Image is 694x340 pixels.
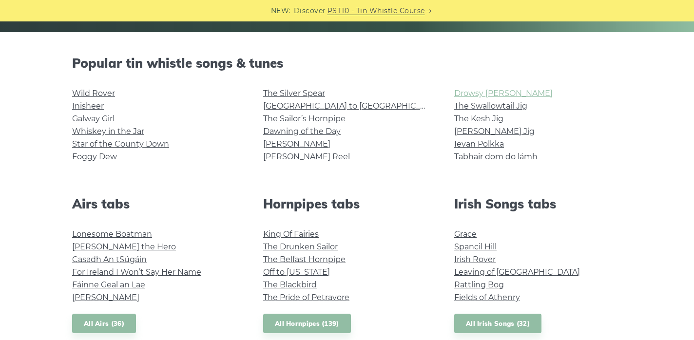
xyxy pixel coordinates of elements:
a: [PERSON_NAME] the Hero [72,242,176,251]
a: [GEOGRAPHIC_DATA] to [GEOGRAPHIC_DATA] [263,101,443,111]
a: Tabhair dom do lámh [454,152,538,161]
a: Fáinne Geal an Lae [72,280,145,289]
a: The Blackbird [263,280,317,289]
a: Casadh An tSúgáin [72,255,147,264]
h2: Irish Songs tabs [454,196,622,211]
a: [PERSON_NAME] Jig [454,127,535,136]
a: Dawning of the Day [263,127,341,136]
a: King Of Fairies [263,229,319,239]
a: The Drunken Sailor [263,242,338,251]
a: The Pride of Petravore [263,293,349,302]
a: Off to [US_STATE] [263,267,330,277]
a: PST10 - Tin Whistle Course [328,5,425,17]
a: Galway Girl [72,114,115,123]
a: [PERSON_NAME] Reel [263,152,350,161]
a: All Irish Songs (32) [454,314,541,334]
a: The Kesh Jig [454,114,503,123]
a: Star of the County Down [72,139,169,149]
a: Rattling Bog [454,280,504,289]
span: NEW: [271,5,291,17]
a: Foggy Dew [72,152,117,161]
h2: Hornpipes tabs [263,196,431,211]
a: Fields of Athenry [454,293,520,302]
a: The Sailor’s Hornpipe [263,114,346,123]
a: [PERSON_NAME] [72,293,139,302]
a: For Ireland I Won’t Say Her Name [72,267,201,277]
a: Spancil Hill [454,242,497,251]
span: Discover [294,5,326,17]
a: Lonesome Boatman [72,229,152,239]
a: The Swallowtail Jig [454,101,527,111]
h2: Popular tin whistle songs & tunes [72,56,622,71]
a: Irish Rover [454,255,496,264]
a: [PERSON_NAME] [263,139,330,149]
a: Wild Rover [72,89,115,98]
a: The Silver Spear [263,89,325,98]
a: Whiskey in the Jar [72,127,144,136]
a: All Airs (36) [72,314,136,334]
a: Inisheer [72,101,104,111]
a: Leaving of [GEOGRAPHIC_DATA] [454,267,580,277]
a: All Hornpipes (139) [263,314,351,334]
a: Ievan Polkka [454,139,504,149]
a: Grace [454,229,477,239]
a: The Belfast Hornpipe [263,255,346,264]
h2: Airs tabs [72,196,240,211]
a: Drowsy [PERSON_NAME] [454,89,553,98]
